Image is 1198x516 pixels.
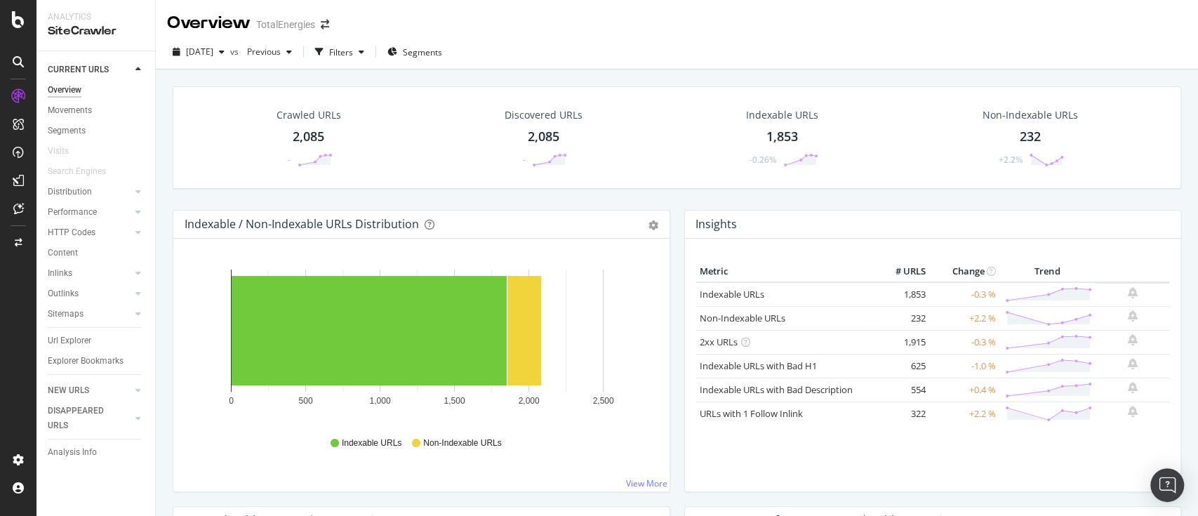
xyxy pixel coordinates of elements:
div: arrow-right-arrow-left [321,20,329,29]
div: Discovered URLs [505,108,583,122]
td: +0.4 % [929,378,999,402]
div: bell-plus [1128,287,1138,298]
a: NEW URLS [48,383,131,398]
div: 2,085 [293,128,324,146]
td: 232 [873,306,929,330]
div: Open Intercom Messenger [1150,468,1184,502]
div: NEW URLS [48,383,89,398]
div: - [288,154,291,166]
div: - [522,154,525,166]
div: Analysis Info [48,445,97,460]
h4: Insights [695,215,737,234]
button: Segments [382,41,448,63]
div: +2.2% [998,154,1022,166]
a: 2xx URLs [700,336,738,348]
div: DISAPPEARED URLS [48,404,119,433]
td: -1.0 % [929,354,999,378]
a: Search Engines [48,164,120,179]
th: Metric [696,261,873,282]
a: Indexable URLs [700,288,764,300]
text: 2,000 [518,396,539,406]
div: Overview [48,83,81,98]
a: Outlinks [48,286,131,301]
span: vs [230,46,241,58]
div: Segments [48,124,86,138]
a: Analysis Info [48,445,145,460]
div: Movements [48,103,92,118]
div: 2,085 [528,128,559,146]
div: TotalEnergies [256,18,315,32]
div: CURRENT URLS [48,62,109,77]
div: Crawled URLs [277,108,341,122]
a: Indexable URLs with Bad Description [700,383,853,396]
svg: A chart. [185,261,651,424]
div: Outlinks [48,286,79,301]
button: Filters [310,41,370,63]
td: 554 [873,378,929,402]
a: Non-Indexable URLs [700,312,785,324]
td: 1,915 [873,330,929,354]
div: Sitemaps [48,307,84,322]
a: Sitemaps [48,307,131,322]
div: SiteCrawler [48,23,144,39]
a: CURRENT URLS [48,62,131,77]
div: Content [48,246,78,260]
a: DISAPPEARED URLS [48,404,131,433]
span: Indexable URLs [342,437,401,449]
div: bell-plus [1128,358,1138,369]
div: Explorer Bookmarks [48,354,124,369]
a: Url Explorer [48,333,145,348]
th: Change [929,261,999,282]
div: Inlinks [48,266,72,281]
div: Search Engines [48,164,106,179]
a: Indexable URLs with Bad H1 [700,359,817,372]
a: Visits [48,144,83,159]
div: Filters [329,46,353,58]
div: Indexable / Non-Indexable URLs Distribution [185,217,419,231]
div: Indexable URLs [746,108,818,122]
td: +2.2 % [929,402,999,425]
div: -0.26% [750,154,776,166]
div: bell-plus [1128,382,1138,393]
th: # URLS [873,261,929,282]
div: HTTP Codes [48,225,95,240]
span: 2025 Aug. 6th [186,46,213,58]
button: [DATE] [167,41,230,63]
div: bell-plus [1128,334,1138,345]
td: -0.3 % [929,282,999,307]
a: Movements [48,103,145,118]
text: 500 [298,396,312,406]
a: View More [626,477,667,489]
div: Url Explorer [48,333,91,348]
a: Explorer Bookmarks [48,354,145,369]
span: Previous [241,46,281,58]
div: gear [648,220,658,230]
div: Performance [48,205,97,220]
div: Non-Indexable URLs [982,108,1077,122]
span: Non-Indexable URLs [423,437,501,449]
text: 2,500 [592,396,613,406]
a: Segments [48,124,145,138]
td: 625 [873,354,929,378]
text: 1,500 [444,396,465,406]
text: 1,000 [369,396,390,406]
td: +2.2 % [929,306,999,330]
div: 232 [1019,128,1040,146]
th: Trend [999,261,1096,282]
div: Distribution [48,185,92,199]
a: HTTP Codes [48,225,131,240]
a: URLs with 1 Follow Inlink [700,407,803,420]
div: bell-plus [1128,406,1138,417]
a: Overview [48,83,145,98]
div: Visits [48,144,69,159]
a: Inlinks [48,266,131,281]
button: Previous [241,41,298,63]
div: 1,853 [766,128,798,146]
div: Analytics [48,11,144,23]
a: Performance [48,205,131,220]
td: 1,853 [873,282,929,307]
span: Segments [403,46,442,58]
td: -0.3 % [929,330,999,354]
a: Distribution [48,185,131,199]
